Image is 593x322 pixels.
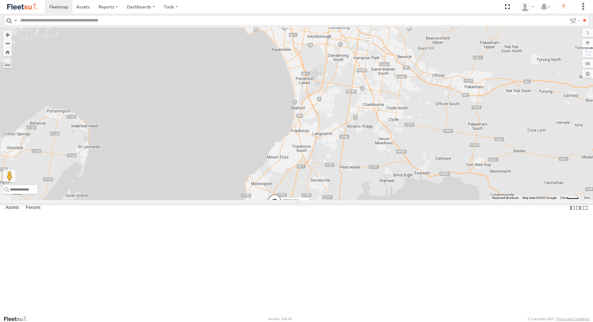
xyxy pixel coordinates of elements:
[3,31,12,39] button: Zoom in
[13,16,18,25] label: Search Query
[268,317,292,321] div: Version: 306.00
[518,2,536,12] div: Peter Edwardes
[560,196,567,199] span: 2 km
[523,196,557,199] span: Map data ©2025 Google
[558,2,568,12] i: ?
[584,196,590,199] a: Terms (opens in new tab)
[582,70,593,78] label: Map Settings
[2,204,22,212] label: Assets
[569,203,576,212] label: Dock Summary Table to the Left
[3,170,16,182] button: Drag Pegman onto the map to open Street View
[283,199,314,203] span: [PERSON_NAME]
[6,2,39,11] img: fleetsu-logo-horizontal.svg
[558,196,581,200] button: Map Scale: 2 km per 33 pixels
[557,317,590,321] a: Terms and Conditions
[582,203,588,212] label: Hide Summary Table
[567,16,581,25] label: Search Filter Options
[3,39,12,48] button: Zoom out
[576,203,582,212] label: Dock Summary Table to the Right
[492,196,519,200] button: Keyboard shortcuts
[3,59,12,68] label: Measure
[528,317,590,321] div: © Copyright 2025 -
[3,316,32,322] a: Visit our Website
[3,48,12,56] button: Zoom Home
[23,204,44,212] label: Fences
